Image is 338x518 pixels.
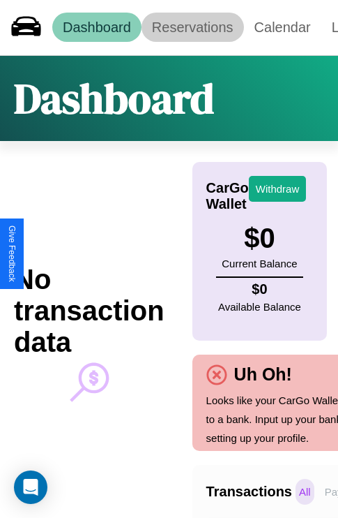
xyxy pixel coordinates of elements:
[141,13,244,42] a: Reservations
[227,364,299,385] h4: Uh Oh!
[7,225,17,282] div: Give Feedback
[244,13,321,42] a: Calendar
[222,223,297,254] h3: $ 0
[14,264,164,358] h2: No transaction data
[206,180,249,212] h4: CarGo Wallet
[249,176,307,202] button: Withdraw
[14,70,214,127] h1: Dashboard
[222,254,297,273] p: Current Balance
[52,13,141,42] a: Dashboard
[295,479,314,505] p: All
[14,471,47,504] div: Open Intercom Messenger
[218,281,301,297] h4: $ 0
[218,297,301,316] p: Available Balance
[206,484,292,500] h4: Transactions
